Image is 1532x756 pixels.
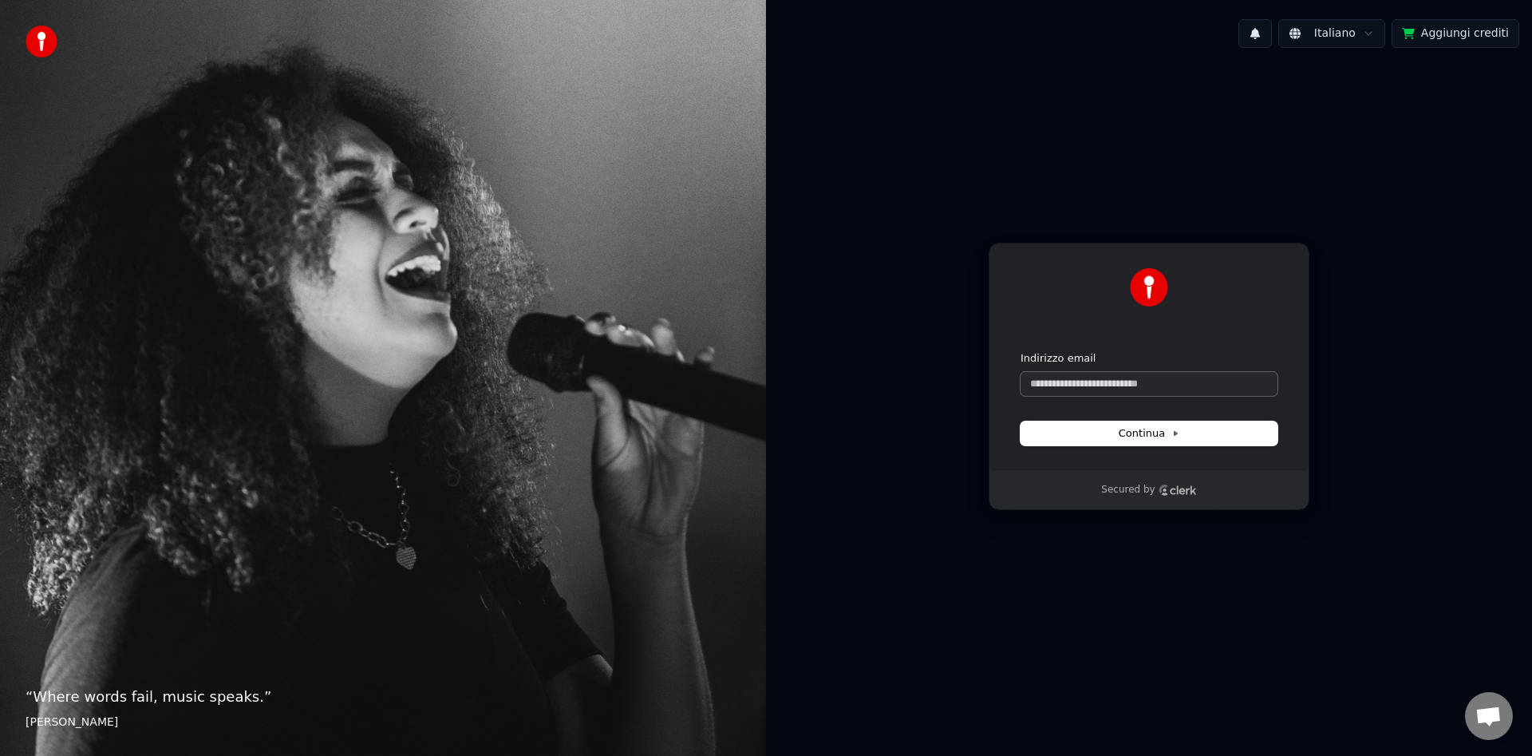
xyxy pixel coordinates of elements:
[1101,484,1155,497] p: Secured by
[1130,268,1168,307] img: Youka
[1465,692,1513,740] div: Aprire la chat
[26,686,740,708] p: “ Where words fail, music speaks. ”
[1021,351,1096,366] label: Indirizzo email
[1392,19,1519,48] button: Aggiungi crediti
[1159,485,1197,496] a: Clerk logo
[1021,422,1277,445] button: Continua
[1119,426,1179,441] span: Continua
[26,714,740,730] footer: [PERSON_NAME]
[26,26,57,57] img: youka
